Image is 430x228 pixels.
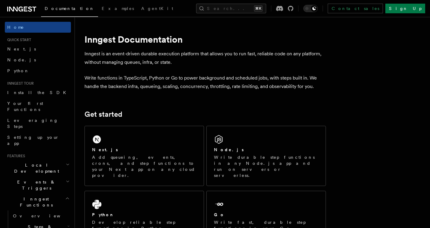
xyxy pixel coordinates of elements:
[7,101,43,112] span: Your first Functions
[45,6,94,11] span: Documentation
[214,212,225,218] h2: Go
[5,196,65,208] span: Inngest Functions
[5,132,71,149] a: Setting up your app
[84,74,326,91] p: Write functions in TypeScript, Python or Go to power background and scheduled jobs, with steps bu...
[5,37,31,42] span: Quick start
[254,5,263,11] kbd: ⌘K
[84,50,326,67] p: Inngest is an event-driven durable execution platform that allows you to run fast, reliable code ...
[385,4,425,13] a: Sign Up
[7,118,58,129] span: Leveraging Steps
[141,6,173,11] span: AgentKit
[5,54,71,65] a: Node.js
[7,90,70,95] span: Install the SDK
[92,147,118,153] h2: Next.js
[7,47,36,51] span: Next.js
[92,212,114,218] h2: Python
[5,81,34,86] span: Inngest tour
[5,179,66,191] span: Events & Triggers
[7,24,24,30] span: Home
[5,98,71,115] a: Your first Functions
[92,154,196,178] p: Add queueing, events, crons, and step functions to your Next app on any cloud provider.
[5,65,71,76] a: Python
[5,22,71,33] a: Home
[102,6,134,11] span: Examples
[214,154,318,178] p: Write durable step functions in any Node.js app and run on servers or serverless.
[303,5,318,12] button: Toggle dark mode
[5,194,71,210] button: Inngest Functions
[5,160,71,177] button: Local Development
[138,2,177,16] a: AgentKit
[84,110,122,119] a: Get started
[84,126,204,186] a: Next.jsAdd queueing, events, crons, and step functions to your Next app on any cloud provider.
[206,126,326,186] a: Node.jsWrite durable step functions in any Node.js app and run on servers or serverless.
[7,57,36,62] span: Node.js
[7,135,59,146] span: Setting up your app
[84,34,326,45] h1: Inngest Documentation
[214,147,244,153] h2: Node.js
[328,4,383,13] a: Contact sales
[5,177,71,194] button: Events & Triggers
[5,115,71,132] a: Leveraging Steps
[41,2,98,17] a: Documentation
[13,213,75,218] span: Overview
[98,2,138,16] a: Examples
[5,162,66,174] span: Local Development
[5,44,71,54] a: Next.js
[5,154,25,158] span: Features
[5,87,71,98] a: Install the SDK
[7,68,29,73] span: Python
[11,210,71,221] a: Overview
[196,4,266,13] button: Search...⌘K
